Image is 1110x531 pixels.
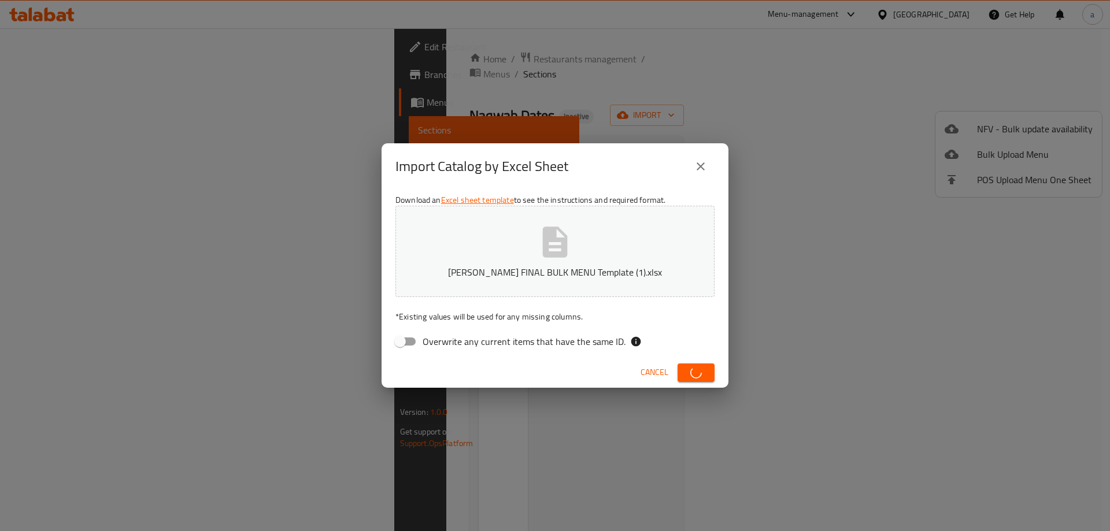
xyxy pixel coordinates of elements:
[395,206,715,297] button: [PERSON_NAME] FINAL BULK MENU Template (1).xlsx
[441,192,514,207] a: Excel sheet template
[687,153,715,180] button: close
[423,335,626,348] span: Overwrite any current items that have the same ID.
[630,336,642,347] svg: If the overwrite option isn't selected, then the items that match an existing ID will be ignored ...
[636,362,673,383] button: Cancel
[395,157,568,176] h2: Import Catalog by Excel Sheet
[395,311,715,322] p: Existing values will be used for any missing columns.
[413,265,697,279] p: [PERSON_NAME] FINAL BULK MENU Template (1).xlsx
[641,365,668,380] span: Cancel
[382,190,728,357] div: Download an to see the instructions and required format.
